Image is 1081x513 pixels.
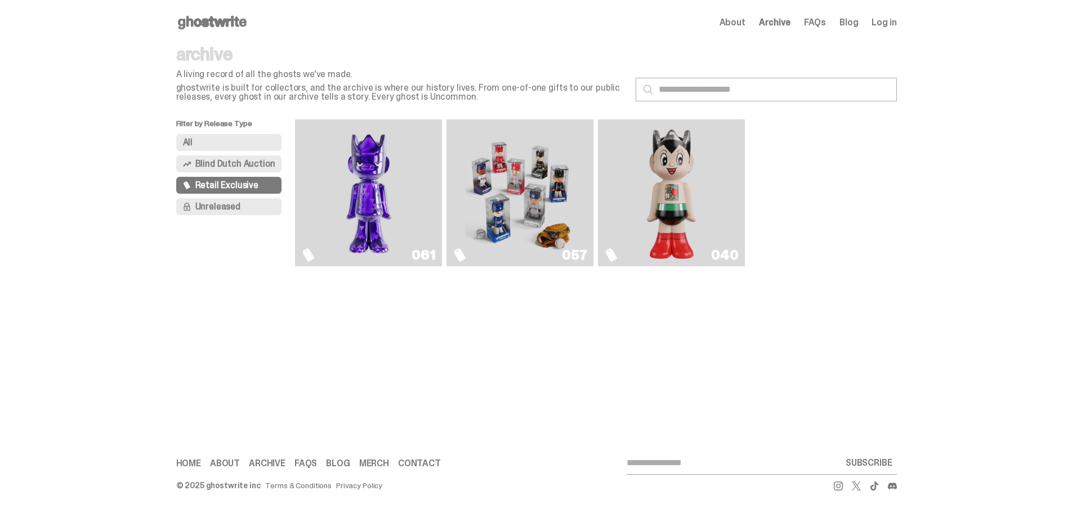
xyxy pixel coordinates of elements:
[210,459,240,468] a: About
[176,177,282,194] button: Retail Exclusive
[398,459,441,468] a: Contact
[176,119,296,134] p: Filter by Release Type
[176,481,261,489] div: © 2025 ghostwrite inc
[195,181,258,190] span: Retail Exclusive
[720,18,745,27] a: About
[336,481,382,489] a: Privacy Policy
[176,45,627,63] p: archive
[359,459,389,468] a: Merch
[265,481,332,489] a: Terms & Conditions
[759,18,790,27] a: Archive
[453,124,587,262] a: Game Face (2025)
[314,124,424,262] img: Fantasy
[176,70,627,79] p: A living record of all the ghosts we've made.
[412,248,435,262] div: 061
[711,248,738,262] div: 040
[176,459,201,468] a: Home
[195,159,275,168] span: Blind Dutch Auction
[176,83,627,101] p: ghostwrite is built for collectors, and the archive is where our history lives. From one-of-one g...
[176,198,282,215] button: Unreleased
[294,459,317,468] a: FAQs
[605,124,738,262] a: Astro Boy (Heart)
[804,18,826,27] a: FAQs
[326,459,350,468] a: Blog
[562,248,587,262] div: 057
[249,459,285,468] a: Archive
[176,134,282,151] button: All
[302,124,435,262] a: Fantasy
[465,124,575,262] img: Game Face (2025)
[872,18,896,27] a: Log in
[183,138,193,147] span: All
[841,452,897,474] button: SUBSCRIBE
[176,155,282,172] button: Blind Dutch Auction
[642,124,702,262] img: Astro Boy (Heart)
[839,18,858,27] a: Blog
[195,202,240,211] span: Unreleased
